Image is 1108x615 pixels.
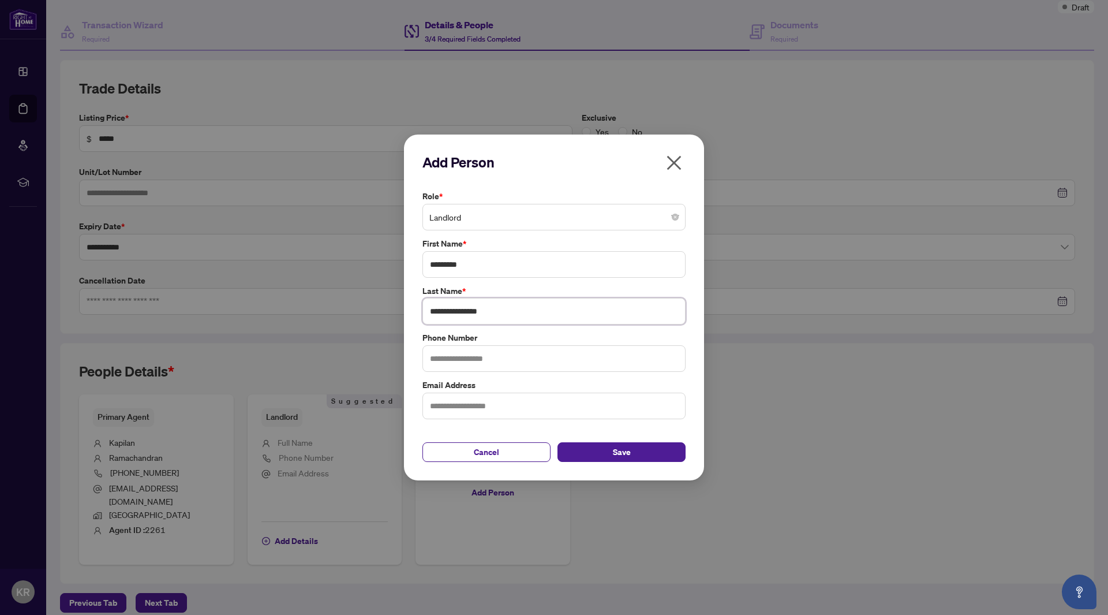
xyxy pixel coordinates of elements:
[613,443,631,461] span: Save
[422,153,686,172] h2: Add Person
[672,214,679,221] span: close-circle
[422,331,686,344] label: Phone Number
[422,379,686,392] label: Email Address
[1062,575,1096,609] button: Open asap
[429,206,679,228] span: Landlord
[474,443,499,461] span: Cancel
[422,442,551,462] button: Cancel
[422,190,686,203] label: Role
[422,285,686,297] label: Last Name
[422,237,686,250] label: First Name
[665,154,683,172] span: close
[557,442,686,462] button: Save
